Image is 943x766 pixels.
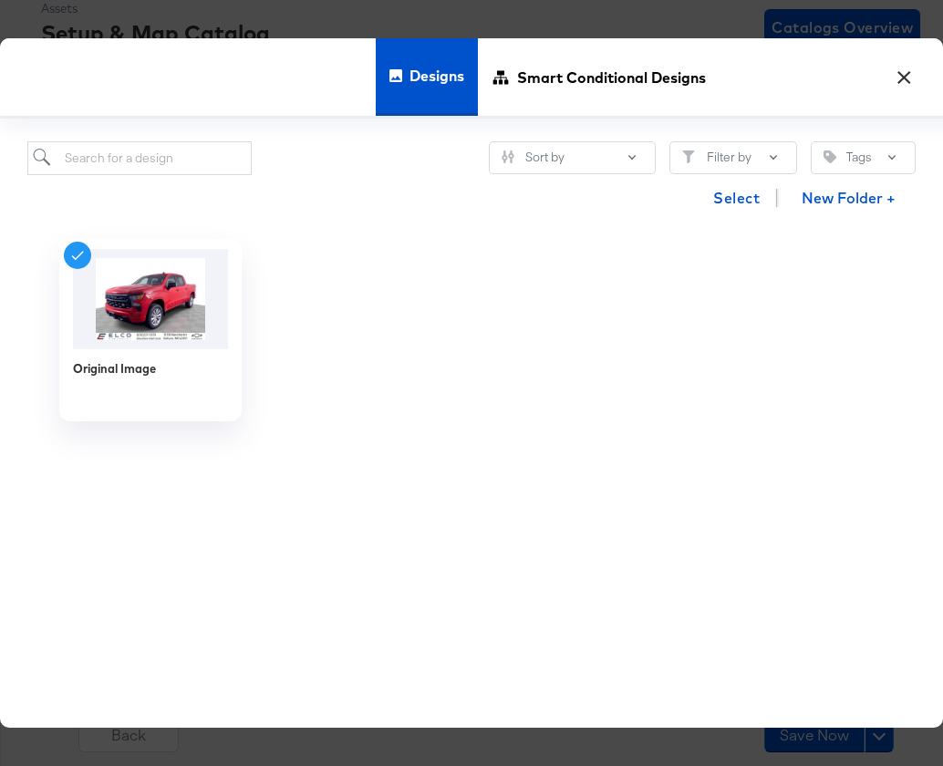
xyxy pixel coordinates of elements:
[887,57,920,89] button: ×
[786,182,911,217] button: New Folder +
[824,150,836,163] svg: Tag
[489,141,656,174] button: SlidersSort by
[59,239,242,421] div: Original Image
[73,361,156,378] div: Original Image
[669,141,797,174] button: FilterFilter by
[682,150,695,163] svg: Filter
[713,185,760,211] span: Select
[73,249,228,349] img: Kp2078MmGJ_llKoNvkbTpHQheEk.jpg
[706,180,767,216] button: Select
[811,141,916,174] button: TagTags
[502,150,514,163] svg: Sliders
[517,37,706,118] span: Smart Conditional Designs
[27,141,252,175] input: Search for a design
[409,36,464,116] span: Designs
